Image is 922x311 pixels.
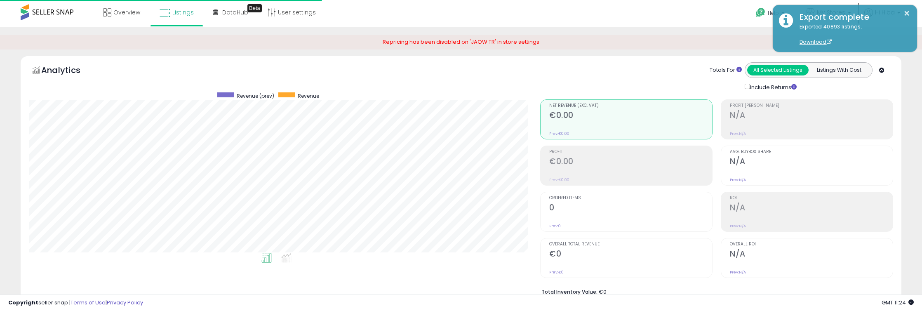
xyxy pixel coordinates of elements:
[755,7,766,18] i: Get Help
[730,224,746,229] small: Prev: N/A
[739,82,807,92] div: Include Returns
[549,196,712,200] span: Ordered Items
[298,92,319,99] span: Revenue
[247,4,262,12] div: Tooltip anchor
[730,157,893,168] h2: N/A
[541,286,887,296] li: €0
[800,38,832,45] a: Download
[549,104,712,108] span: Net Revenue (Exc. VAT)
[549,131,569,136] small: Prev: €0.00
[768,9,779,16] span: Help
[549,203,712,214] h2: 0
[549,224,561,229] small: Prev: 0
[71,299,106,306] a: Terms of Use
[882,299,914,306] span: 2025-09-16 11:24 GMT
[730,177,746,182] small: Prev: N/A
[749,1,793,27] a: Help
[730,104,893,108] span: Profit [PERSON_NAME]
[730,196,893,200] span: ROI
[8,299,143,307] div: seller snap | |
[549,177,569,182] small: Prev: €0.00
[903,8,910,19] button: ×
[383,38,539,46] span: Repricing has been disabled on 'JAOW TR' in store settings
[549,150,712,154] span: Profit
[549,270,564,275] small: Prev: €0
[8,299,38,306] strong: Copyright
[730,131,746,136] small: Prev: N/A
[113,8,140,16] span: Overview
[730,203,893,214] h2: N/A
[793,11,911,23] div: Export complete
[549,111,712,122] h2: €0.00
[172,8,194,16] span: Listings
[730,111,893,122] h2: N/A
[808,65,870,75] button: Listings With Cost
[41,64,96,78] h5: Analytics
[730,242,893,247] span: Overall ROI
[710,66,742,74] div: Totals For
[549,242,712,247] span: Overall Total Revenue
[237,92,274,99] span: Revenue (prev)
[793,23,911,46] div: Exported 40893 listings.
[549,249,712,260] h2: €0
[549,157,712,168] h2: €0.00
[107,299,143,306] a: Privacy Policy
[730,150,893,154] span: Avg. Buybox Share
[730,249,893,260] h2: N/A
[747,65,809,75] button: All Selected Listings
[730,270,746,275] small: Prev: N/A
[222,8,248,16] span: DataHub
